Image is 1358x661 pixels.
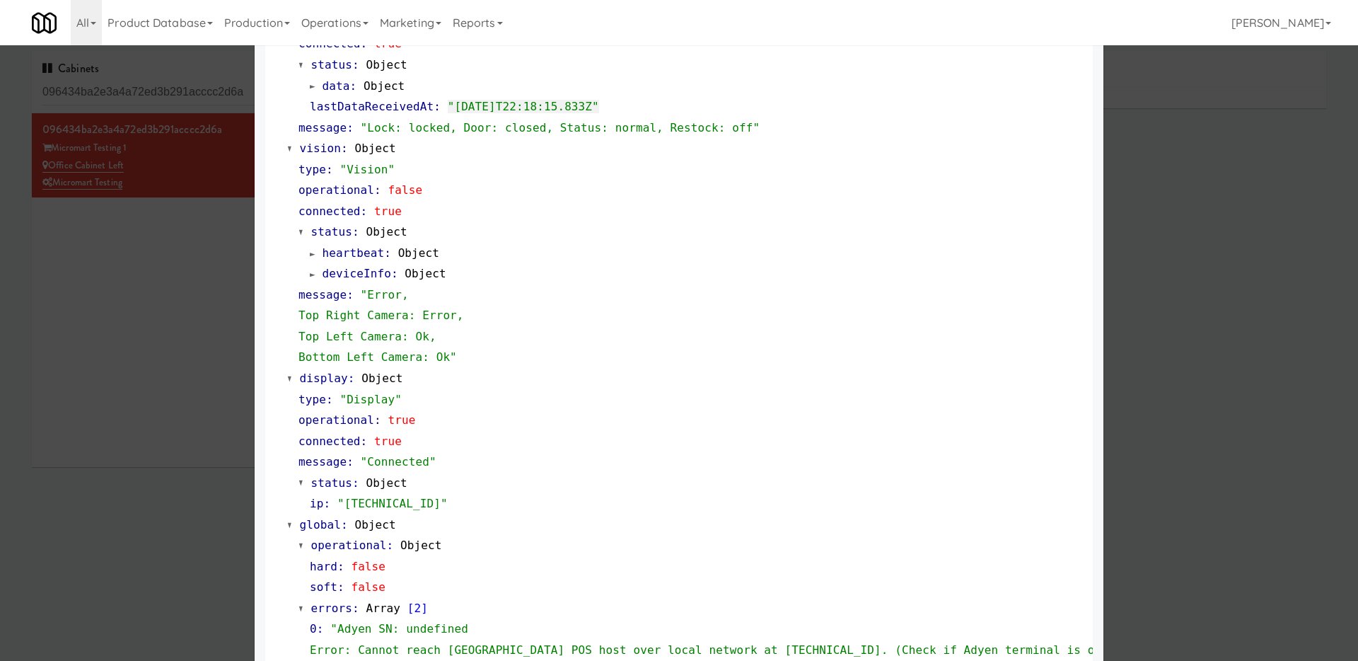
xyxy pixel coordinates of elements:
span: : [391,267,398,280]
span: [ [407,602,414,615]
span: Object [366,58,407,71]
span: : [352,602,359,615]
span: vision [300,142,341,155]
span: : [326,163,333,176]
span: message [298,455,347,469]
span: "[DATE]T22:18:15.833Z" [448,100,599,113]
span: heartbeat [323,246,385,260]
span: : [348,372,355,385]
span: Object [400,539,441,552]
span: Object [405,267,446,280]
span: connected [298,435,361,448]
span: : [374,183,381,197]
span: : [361,205,368,218]
span: : [317,622,324,636]
span: connected [298,205,361,218]
span: : [349,79,356,93]
span: lastDataReceivedAt [310,100,434,113]
span: message [298,288,347,301]
span: Object [366,476,407,490]
span: "Display" [339,393,402,406]
span: Object [398,246,439,260]
span: : [347,121,354,134]
span: ] [421,602,428,615]
span: Array [366,602,400,615]
span: Object [354,518,395,531]
span: Object [354,142,395,155]
span: Object [361,372,402,385]
span: status [311,225,352,238]
span: type [298,393,326,406]
span: : [326,393,333,406]
span: data [323,79,350,93]
span: : [347,455,354,469]
span: : [387,539,394,552]
span: : [374,413,381,427]
span: true [388,413,416,427]
span: operational [311,539,387,552]
span: "Lock: locked, Door: closed, Status: normal, Restock: off" [361,121,760,134]
span: Object [364,79,405,93]
span: 0 [310,622,317,636]
span: type [298,163,326,176]
span: hard [310,560,337,573]
img: Micromart [32,11,57,35]
span: "Connected" [361,455,436,469]
span: status [311,58,352,71]
span: global [300,518,341,531]
span: : [352,58,359,71]
span: : [347,288,354,301]
span: operational [298,183,374,197]
span: display [300,372,348,385]
span: true [374,435,402,448]
span: : [361,435,368,448]
span: : [337,580,344,594]
span: ip [310,497,323,510]
span: : [384,246,391,260]
span: errors [311,602,352,615]
span: false [388,183,423,197]
span: : [323,497,330,510]
span: Object [366,225,407,238]
span: "Vision" [339,163,395,176]
span: : [341,142,348,155]
span: status [311,476,352,490]
span: : [352,476,359,490]
span: true [374,205,402,218]
span: 2 [414,602,422,615]
span: : [352,225,359,238]
span: soft [310,580,337,594]
span: false [351,580,385,594]
span: "[TECHNICAL_ID]" [337,497,448,510]
span: deviceInfo [323,267,391,280]
span: "Error, Top Right Camera: Error, Top Left Camera: Ok, Bottom Left Camera: Ok" [298,288,464,364]
span: message [298,121,347,134]
span: : [337,560,344,573]
span: false [351,560,385,573]
span: : [341,518,348,531]
span: : [434,100,441,113]
span: operational [298,413,374,427]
